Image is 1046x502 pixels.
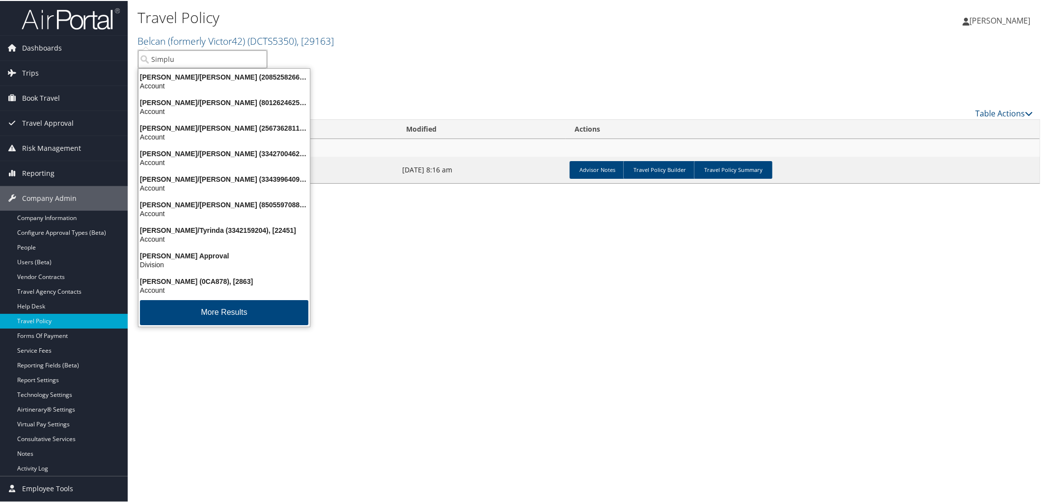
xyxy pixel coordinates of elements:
a: [PERSON_NAME] [963,5,1040,34]
span: ( DCTS5350 ) [248,33,297,47]
div: [PERSON_NAME] Approval [133,251,316,259]
div: [PERSON_NAME]/[PERSON_NAME] (8012624625), [1042] [133,97,316,106]
div: Account [133,234,316,243]
span: , [ 29163 ] [297,33,334,47]
div: [PERSON_NAME] (0CA878), [2863] [133,276,316,285]
div: Account [133,132,316,140]
span: Employee Tools [22,475,73,500]
span: Trips [22,60,39,84]
div: [PERSON_NAME]/[PERSON_NAME] (2567362811), [22449] [133,123,316,132]
div: Account [133,106,316,115]
span: Reporting [22,160,55,185]
div: Account [133,157,316,166]
button: More Results [140,299,308,324]
div: [PERSON_NAME]/[PERSON_NAME] (2085258266), [1653] [133,72,316,81]
span: Company Admin [22,185,77,210]
div: [PERSON_NAME]/Tyrinda (3342159204), [22451] [133,225,316,234]
a: Travel Policy Summary [694,160,772,178]
span: Travel Approval [22,110,74,135]
th: Actions [566,119,1040,138]
span: [PERSON_NAME] [969,14,1030,25]
th: Modified: activate to sort column ascending [397,119,566,138]
a: Table Actions [975,107,1033,118]
div: Division [133,259,316,268]
a: Travel Policy Builder [623,160,696,178]
div: [PERSON_NAME]/[PERSON_NAME] (3343996409), [20841] [133,174,316,183]
a: Advisor Notes [570,160,625,178]
img: airportal-logo.png [22,6,120,29]
span: Dashboards [22,35,62,59]
span: Book Travel [22,85,60,110]
div: [PERSON_NAME]/[PERSON_NAME] (8505597088), [20089] [133,199,316,208]
input: Search Accounts [138,49,267,67]
div: Account [133,81,316,89]
td: Belcan (formerly Victor42) [138,138,1040,156]
a: Belcan (formerly Victor42) [138,33,334,47]
div: Account [133,208,316,217]
span: Risk Management [22,135,81,160]
div: [PERSON_NAME]/[PERSON_NAME] (3342700462), [20839] [133,148,316,157]
div: Account [133,183,316,192]
div: Account [133,285,316,294]
td: [DATE] 8:16 am [397,156,566,182]
h1: Travel Policy [138,6,739,27]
